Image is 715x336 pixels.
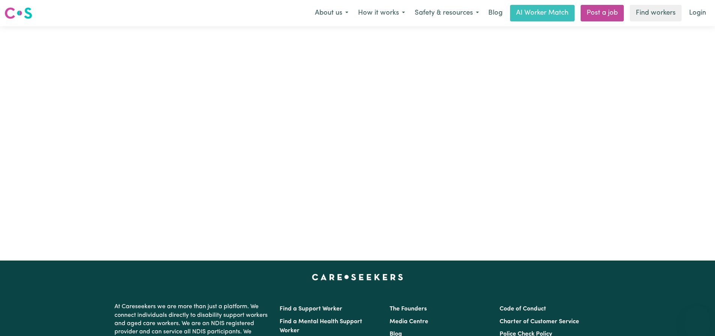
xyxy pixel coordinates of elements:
a: Post a job [581,5,624,21]
img: Careseekers logo [5,6,32,20]
button: How it works [353,5,410,21]
a: Careseekers logo [5,5,32,22]
a: The Founders [390,306,427,312]
a: Media Centre [390,319,428,325]
a: Find workers [630,5,682,21]
button: Safety & resources [410,5,484,21]
a: Careseekers home page [312,274,403,280]
iframe: Button to launch messaging window [685,306,709,330]
a: AI Worker Match [510,5,575,21]
a: Login [685,5,710,21]
a: Code of Conduct [500,306,546,312]
a: Find a Support Worker [280,306,342,312]
a: Charter of Customer Service [500,319,579,325]
button: About us [310,5,353,21]
a: Find a Mental Health Support Worker [280,319,362,334]
a: Blog [484,5,507,21]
